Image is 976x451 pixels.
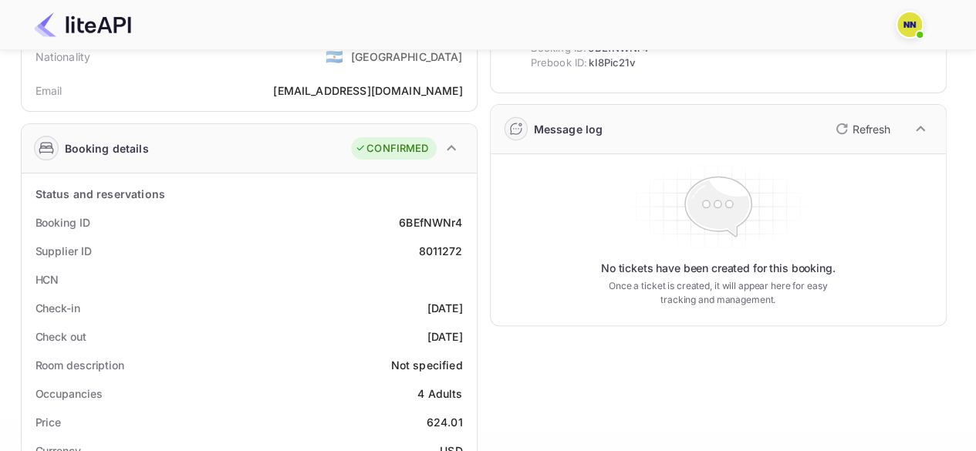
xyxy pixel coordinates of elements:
span: United States [326,42,343,70]
img: LiteAPI Logo [34,12,131,37]
div: 4 Adults [417,385,462,402]
p: No tickets have been created for this booking. [601,261,836,276]
div: 8011272 [418,243,462,259]
div: HCN [35,271,59,288]
img: N/A N/A [897,12,922,37]
span: Prebook ID: [531,56,588,71]
div: Check out [35,328,86,345]
div: Price [35,414,62,430]
p: Once a ticket is created, it will appear here for easy tracking and management. [596,279,840,307]
div: [EMAIL_ADDRESS][DOMAIN_NAME] [273,82,462,99]
div: 624.01 [427,414,463,430]
div: Occupancies [35,385,103,402]
div: Room description [35,357,124,373]
div: Check-in [35,300,80,316]
div: Message log [534,121,603,137]
button: Refresh [826,116,897,141]
div: 6BEfNWNr4 [399,214,462,231]
p: Refresh [853,121,890,137]
div: [DATE] [427,328,463,345]
div: [DATE] [427,300,463,316]
div: CONFIRMED [355,141,428,157]
div: Nationality [35,49,91,65]
span: kI8Pic21v [589,56,634,71]
div: Email [35,82,62,99]
div: Not specified [391,357,463,373]
div: Supplier ID [35,243,92,259]
div: Booking details [65,140,149,157]
div: Booking ID [35,214,90,231]
div: [GEOGRAPHIC_DATA] [351,49,463,65]
div: Status and reservations [35,186,165,202]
